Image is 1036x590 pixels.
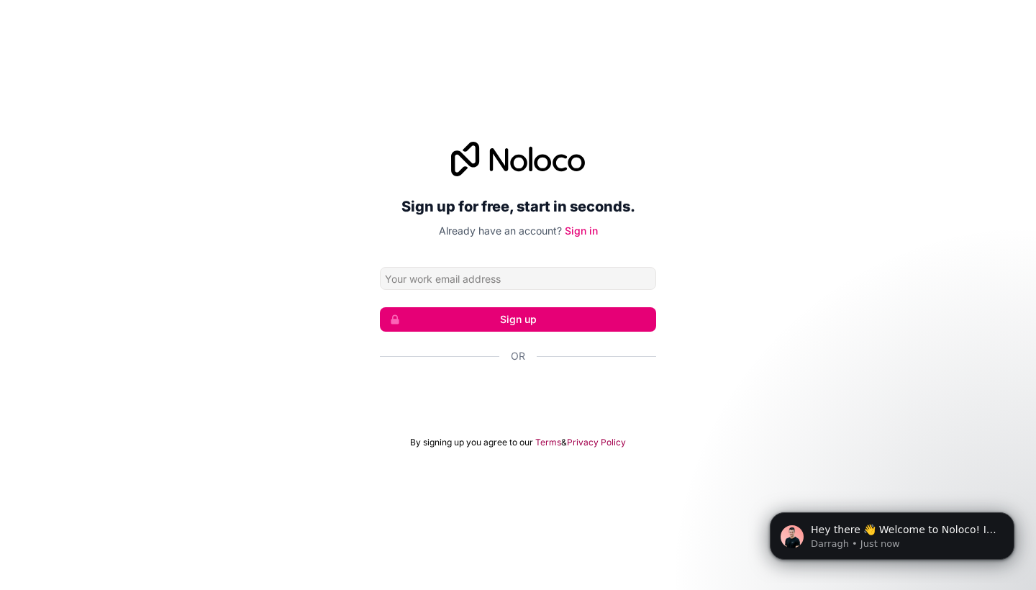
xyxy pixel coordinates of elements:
[410,437,533,448] span: By signing up you agree to our
[380,267,656,290] input: Email address
[439,224,562,237] span: Already have an account?
[380,379,656,411] div: Acceder con Google. Se abre en una pestaña nueva
[567,437,626,448] a: Privacy Policy
[561,437,567,448] span: &
[373,379,663,411] iframe: Botón de Acceder con Google
[380,194,656,219] h2: Sign up for free, start in seconds.
[535,437,561,448] a: Terms
[748,482,1036,583] iframe: Intercom notifications message
[380,307,656,332] button: Sign up
[511,349,525,363] span: Or
[565,224,598,237] a: Sign in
